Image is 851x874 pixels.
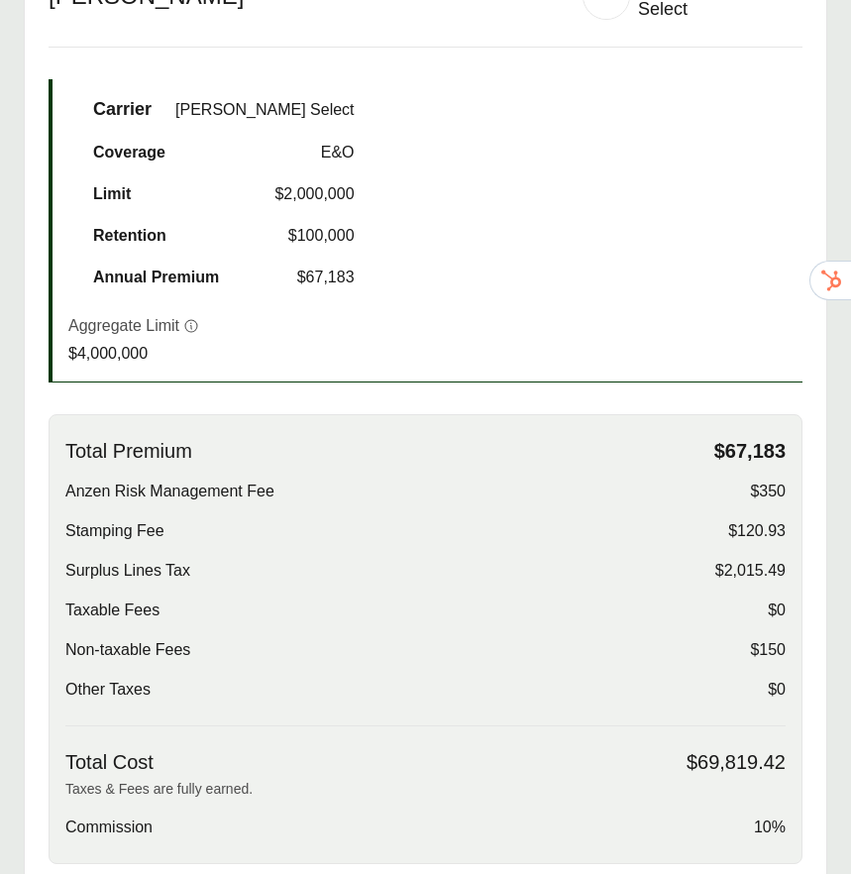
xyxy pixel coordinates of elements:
[65,678,151,702] span: Other Taxes
[68,314,179,338] p: Aggregate Limit
[728,519,786,543] span: $120.93
[750,638,786,662] span: $150
[750,480,786,503] span: $350
[274,182,354,206] span: $2,000,000
[93,266,219,289] div: Annual Premium
[65,779,786,800] p: Taxes & Fees are fully earned.
[93,224,166,248] div: Retention
[65,750,154,775] span: Total Cost
[65,638,190,662] span: Non-taxable Fees
[687,750,786,775] span: $69,819.42
[65,439,192,464] span: Total Premium
[65,519,164,543] span: Stamping Fee
[288,224,355,248] span: $100,000
[68,342,199,366] p: $4,000,000
[754,816,786,839] span: 10%
[297,266,355,289] span: $67,183
[65,816,153,839] span: Commission
[65,559,190,583] span: Surplus Lines Tax
[65,480,274,503] span: Anzen Risk Management Fee
[65,599,160,622] span: Taxable Fees
[714,439,786,464] span: $67,183
[321,141,355,164] span: E&O
[175,98,355,122] span: [PERSON_NAME] Select
[93,96,152,123] div: Carrier
[768,599,786,622] span: $0
[93,182,131,206] div: Limit
[768,678,786,702] span: $0
[93,141,165,164] div: Coverage
[715,559,786,583] span: $2,015.49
